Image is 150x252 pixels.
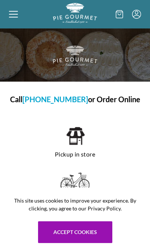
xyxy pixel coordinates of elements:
img: logo [53,3,97,23]
img: delivered locally [60,172,90,192]
img: pickup in store [66,126,85,146]
span: This site uses cookies to improve your experience. By clicking, you agree to our Privacy Policy. [9,197,141,212]
h1: Call or Order Online [6,94,144,105]
p: Pickup in store [21,148,129,160]
button: Menu [132,10,141,19]
button: Accept cookies [38,221,112,243]
a: Logo [53,17,97,24]
a: [PHONE_NUMBER] [22,95,88,104]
